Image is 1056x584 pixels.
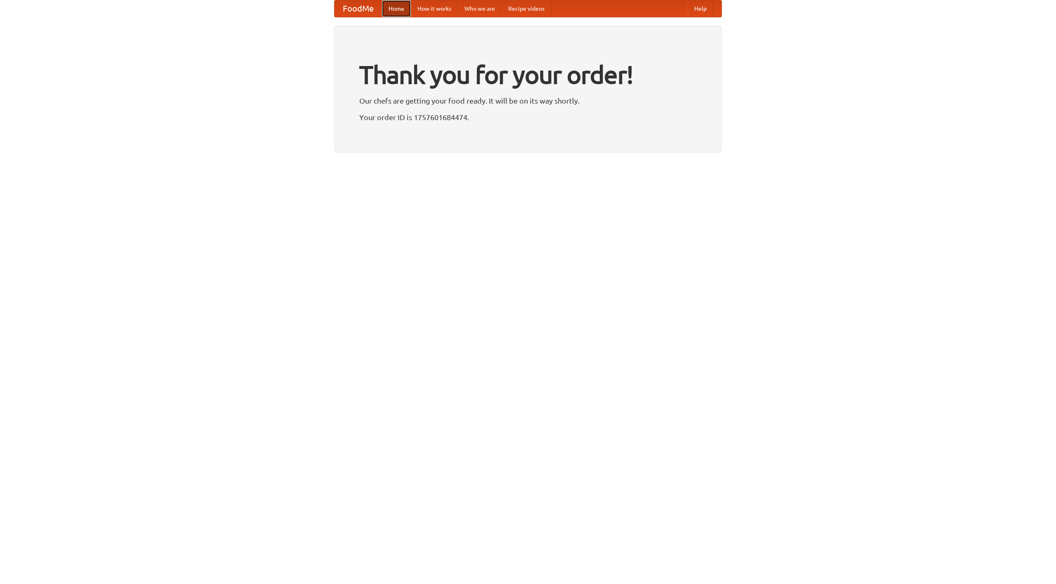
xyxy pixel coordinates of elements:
[458,0,502,17] a: Who we are
[382,0,411,17] a: Home
[335,0,382,17] a: FoodMe
[359,55,697,95] h1: Thank you for your order!
[359,111,697,123] p: Your order ID is 1757601684474.
[411,0,458,17] a: How it works
[688,0,713,17] a: Help
[359,95,697,107] p: Our chefs are getting your food ready. It will be on its way shortly.
[502,0,551,17] a: Recipe videos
